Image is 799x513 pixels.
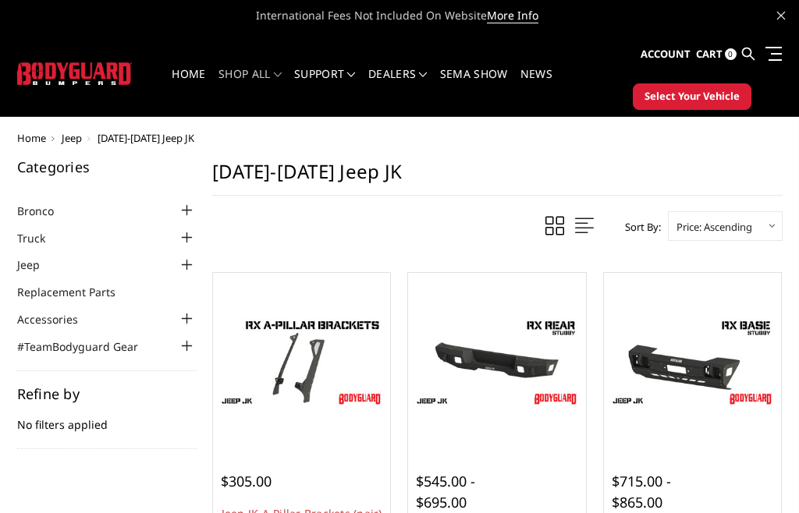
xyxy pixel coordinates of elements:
h1: [DATE]-[DATE] Jeep JK [212,160,783,196]
a: Accessories [17,311,98,327]
span: $545.00 - $695.00 [416,472,475,511]
span: Select Your Vehicle [645,89,740,104]
a: Bronco [17,203,73,219]
button: Select Your Vehicle [633,83,751,110]
a: Jeep [62,131,82,145]
span: $305.00 [221,472,272,490]
img: Jeep JK Stubby Rear Bumper [412,314,582,409]
a: #TeamBodyguard Gear [17,338,158,355]
img: Jeep JK Stubby Front Bumper [608,314,778,409]
div: No filters applied [17,387,197,449]
a: Truck [17,230,65,246]
img: BODYGUARD BUMPERS [17,62,132,85]
a: Dealers [368,69,428,99]
label: Sort By: [616,215,661,239]
a: Jeep JK Stubby Rear Bumper Jeep JK Stubby Rear Bumper [412,277,582,447]
span: $715.00 - $865.00 [612,472,671,511]
a: Replacement Parts [17,284,135,300]
img: Jeep JK A-Pillar Brackets (pair) [217,314,387,409]
h5: Categories [17,160,197,174]
span: Account [641,47,691,61]
a: Cart 0 [696,34,737,76]
span: [DATE]-[DATE] Jeep JK [98,131,194,145]
a: Home [172,69,205,99]
a: shop all [218,69,282,99]
a: Support [294,69,356,99]
a: Home [17,131,46,145]
span: 0 [725,48,737,60]
a: More Info [487,8,538,23]
a: Jeep JK Stubby Front Bumper [608,277,778,447]
a: Account [641,34,691,76]
a: SEMA Show [440,69,508,99]
a: News [520,69,552,99]
span: Cart [696,47,723,61]
a: Jeep JK A-Pillar Brackets (pair) [217,277,387,447]
a: Jeep [17,256,59,273]
h5: Refine by [17,387,197,401]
